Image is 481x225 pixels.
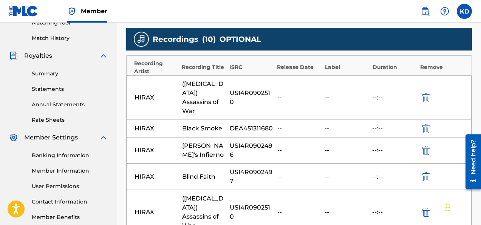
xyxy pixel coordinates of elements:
div: Recording Artist [134,60,178,75]
a: Matching Tool [32,19,108,27]
div: USI4R0902510 [230,203,274,221]
div: Label [325,63,369,71]
div: Duration [373,63,416,71]
img: MLC Logo [9,6,38,17]
div: -- [277,146,321,155]
div: [PERSON_NAME]'s Infierno [182,141,226,159]
div: HIRAX [135,93,178,102]
img: expand [99,133,108,142]
div: -- [325,124,368,133]
div: --:-- [372,93,416,102]
div: --:-- [372,124,416,133]
img: Top Rightsholder [67,7,76,16]
img: 12a2ab48e56ec057fbd8.svg [422,172,430,181]
div: -- [277,93,321,102]
a: Contact Information [32,198,108,206]
div: Help [437,4,452,19]
div: HIRAX [135,172,178,181]
span: OPTIONAL [220,34,261,45]
div: USI4R0902496 [230,141,274,159]
div: -- [277,208,321,217]
a: Match History [32,34,108,42]
span: ( 10 ) [202,34,216,45]
img: Royalties [9,51,18,60]
div: --:-- [372,208,416,217]
div: ([MEDICAL_DATA]) Assassins of War [182,80,226,116]
span: Member [81,7,107,15]
div: HIRAX [135,208,178,217]
a: Banking Information [32,152,108,159]
div: Remove [420,63,464,71]
img: 12a2ab48e56ec057fbd8.svg [422,93,430,102]
a: Public Search [418,4,433,19]
a: Rate Sheets [32,116,108,124]
a: User Permissions [32,182,108,190]
a: Annual Statements [32,101,108,109]
div: Drag [445,196,450,219]
img: recording [137,35,146,44]
div: Blind Faith [182,172,226,181]
a: Summary [32,70,108,78]
div: -- [277,124,321,133]
a: Member Information [32,167,108,175]
img: 12a2ab48e56ec057fbd8.svg [422,146,430,155]
div: -- [325,93,368,102]
div: User Menu [457,4,472,19]
iframe: Resource Center [460,131,481,192]
a: Member Benefits [32,213,108,221]
a: Statements [32,85,108,93]
img: Member Settings [9,133,18,142]
div: HIRAX [135,146,178,155]
div: Black Smoke [182,124,226,133]
div: USI4R0902510 [230,89,274,107]
div: HIRAX [135,124,178,133]
div: DEA451311680 [230,124,274,133]
span: Royalties [24,51,52,60]
div: Release Date [277,63,321,71]
div: ISRC [229,63,273,71]
div: -- [277,172,321,181]
img: help [440,7,449,16]
div: USI4R0902497 [230,168,274,186]
div: Recording Title [182,63,226,71]
img: 12a2ab48e56ec057fbd8.svg [422,208,430,217]
div: -- [325,172,368,181]
div: -- [325,146,368,155]
img: 12a2ab48e56ec057fbd8.svg [422,124,430,133]
div: --:-- [372,146,416,155]
iframe: Chat Widget [443,189,481,225]
span: Member Settings [24,133,78,142]
span: Recordings [153,34,198,45]
div: -- [325,208,368,217]
div: --:-- [372,172,416,181]
img: expand [99,51,108,60]
img: search [421,7,430,16]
